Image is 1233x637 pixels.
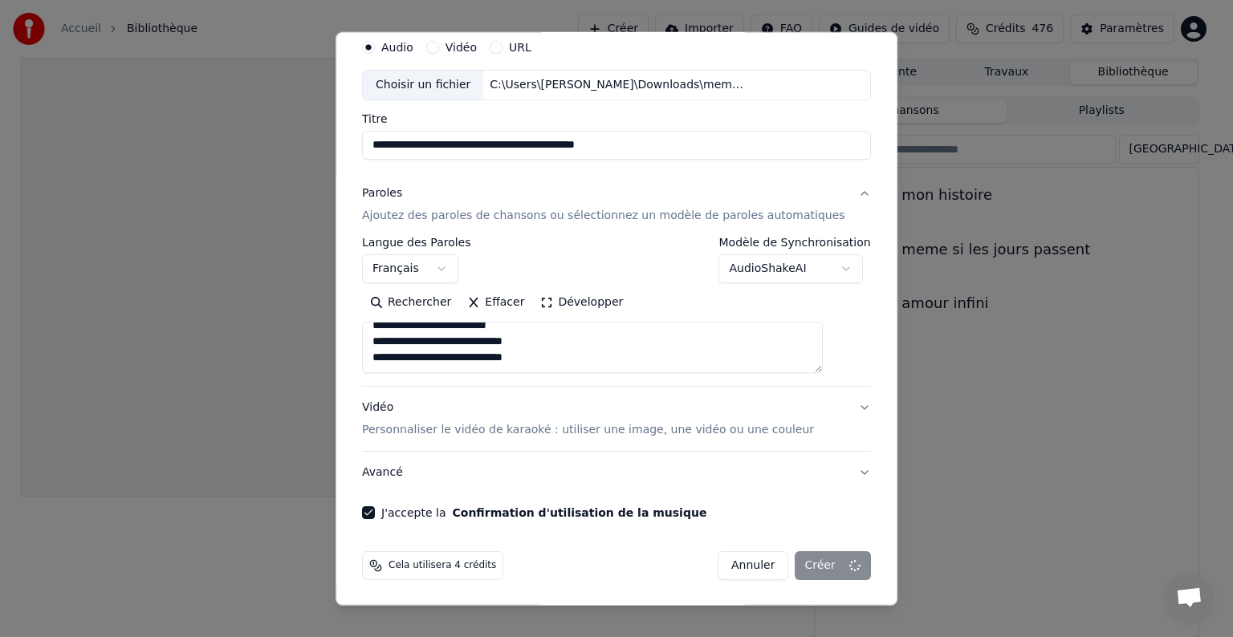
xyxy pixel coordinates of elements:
[389,559,496,572] span: Cela utilisera 4 crédits
[719,237,871,248] label: Modèle de Synchronisation
[718,551,788,580] button: Annuler
[509,42,531,53] label: URL
[362,185,402,201] div: Paroles
[362,113,871,124] label: Titre
[446,42,477,53] label: Vidéo
[533,290,632,315] button: Développer
[381,42,413,53] label: Audio
[362,237,871,386] div: ParolesAjoutez des paroles de chansons ou sélectionnez un modèle de paroles automatiques
[362,290,459,315] button: Rechercher
[362,237,471,248] label: Langue des Paroles
[459,290,532,315] button: Effacer
[362,400,814,438] div: Vidéo
[362,387,871,451] button: VidéoPersonnaliser le vidéo de karaoké : utiliser une image, une vidéo ou une couleur
[484,77,757,93] div: C:\Users\[PERSON_NAME]\Downloads\meme si les jours passent (Remastered) (Add Vocal).mp3
[362,452,871,493] button: Avancé
[362,422,814,438] p: Personnaliser le vidéo de karaoké : utiliser une image, une vidéo ou une couleur
[362,208,845,224] p: Ajoutez des paroles de chansons ou sélectionnez un modèle de paroles automatiques
[381,507,706,518] label: J'accepte la
[362,172,871,237] button: ParolesAjoutez des paroles de chansons ou sélectionnez un modèle de paroles automatiques
[453,507,707,518] button: J'accepte la
[363,71,483,99] div: Choisir un fichier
